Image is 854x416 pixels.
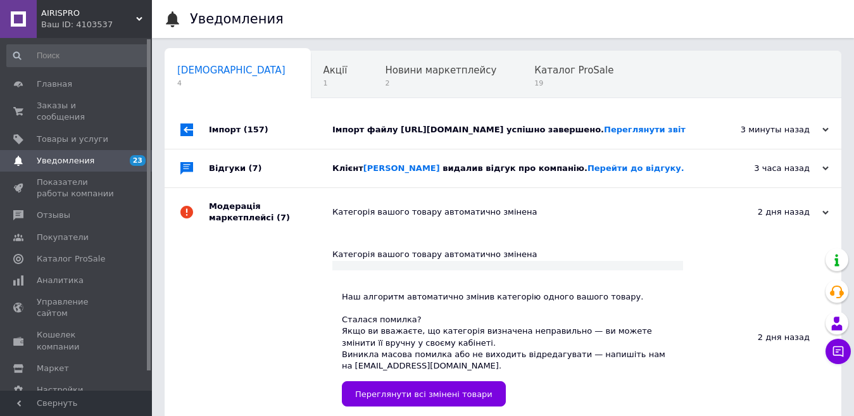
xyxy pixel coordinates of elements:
span: Заказы и сообщения [37,100,117,123]
span: Показатели работы компании [37,177,117,199]
span: Отзывы [37,210,70,221]
a: [PERSON_NAME] [363,163,440,173]
div: Категорія вашого товару автоматично змінена [332,249,683,260]
span: Акції [323,65,348,76]
span: Маркет [37,363,69,374]
div: Імпорт [209,111,332,149]
span: [DEMOGRAPHIC_DATA] [177,65,286,76]
a: Переглянути звіт [604,125,686,134]
span: Переглянути всі змінені товари [355,389,493,399]
button: Чат с покупателем [826,339,851,364]
div: Модерація маркетплейсі [209,188,332,236]
span: Уведомления [37,155,94,167]
span: Настройки [37,384,83,396]
div: Наш алгоритм автоматично змінив категорію одного вашого товару. Cталася помилка? Якщо ви вважаєте... [342,280,674,407]
a: Перейти до відгуку. [587,163,684,173]
span: 4 [177,79,286,88]
span: AIRISPRO [41,8,136,19]
span: Товары и услуги [37,134,108,145]
div: Ваш ID: 4103537 [41,19,152,30]
h1: Уведомления [190,11,284,27]
span: Аналитика [37,275,84,286]
span: (157) [244,125,268,134]
span: Кошелек компании [37,329,117,352]
div: Відгуки [209,149,332,187]
span: Каталог ProSale [37,253,105,265]
span: 1 [323,79,348,88]
span: Новини маркетплейсу [385,65,496,76]
span: (7) [277,213,290,222]
span: Управление сайтом [37,296,117,319]
div: 3 часа назад [702,163,829,174]
span: Клієнт [332,163,684,173]
span: Каталог ProSale [534,65,613,76]
div: 2 дня назад [702,206,829,218]
div: 3 минуты назад [702,124,829,136]
span: 23 [130,155,146,166]
span: Покупатели [37,232,89,243]
span: 2 [385,79,496,88]
span: 19 [534,79,613,88]
span: (7) [249,163,262,173]
a: Переглянути всі змінені товари [342,381,506,407]
div: Категорія вашого товару автоматично змінена [332,206,702,218]
span: видалив відгук про компанію. [443,163,684,173]
input: Поиск [6,44,149,67]
span: Главная [37,79,72,90]
div: Імпорт файлу [URL][DOMAIN_NAME] успішно завершено. [332,124,702,136]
